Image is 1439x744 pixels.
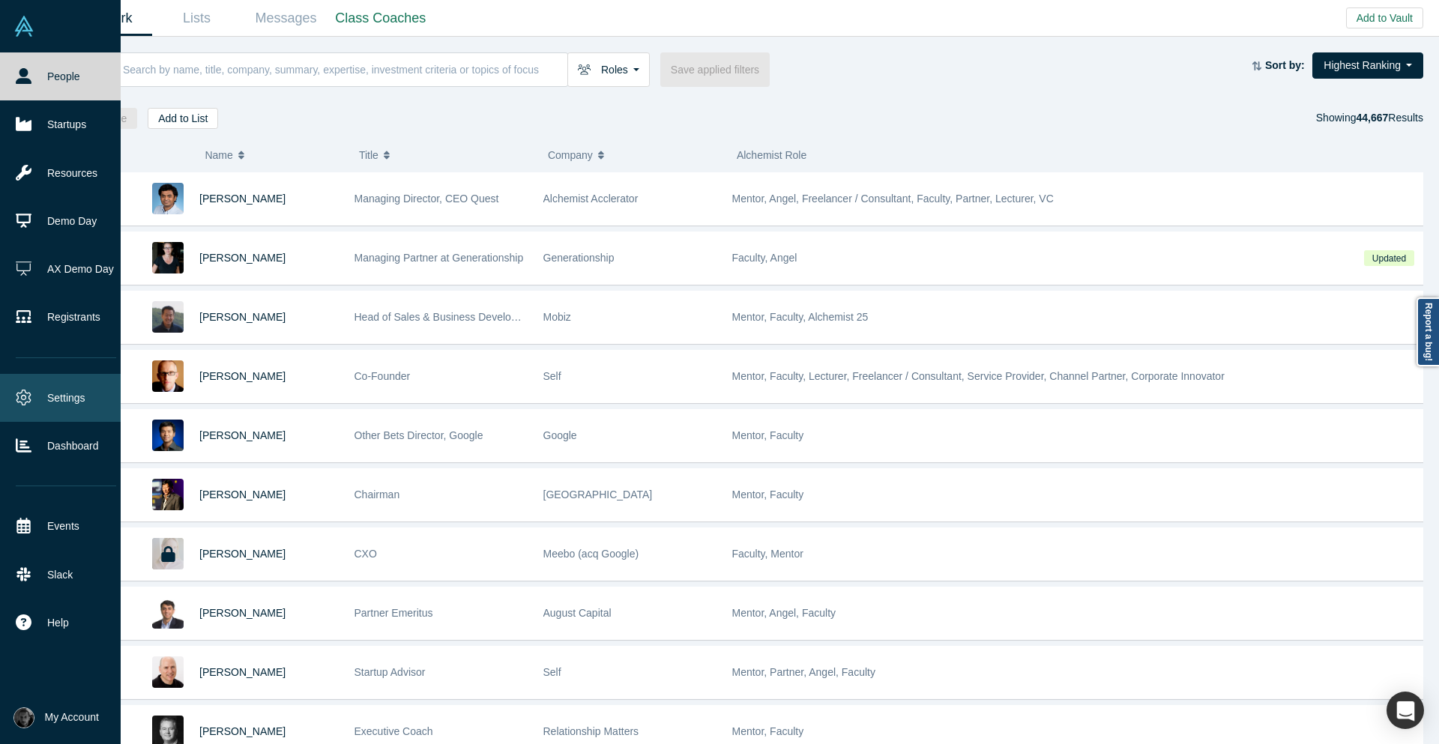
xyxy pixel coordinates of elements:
[732,252,797,264] span: Faculty, Angel
[199,607,286,619] a: [PERSON_NAME]
[152,479,184,510] img: Timothy Chou's Profile Image
[548,139,593,171] span: Company
[355,193,499,205] span: Managing Director, CEO Quest
[152,420,184,451] img: Steven Kan's Profile Image
[543,489,653,500] span: [GEOGRAPHIC_DATA]
[355,429,483,441] span: Other Bets Director, Google
[355,666,426,678] span: Startup Advisor
[47,615,69,631] span: Help
[355,252,524,264] span: Managing Partner at Generationship
[148,108,218,129] button: Add to List
[355,489,400,500] span: Chairman
[152,183,184,214] img: Gnani Palanikumar's Profile Image
[152,656,184,688] img: Adam Frankl's Profile Image
[355,725,433,737] span: Executive Coach
[199,311,286,323] a: [PERSON_NAME]
[1364,250,1414,266] span: Updated
[660,52,770,87] button: Save applied filters
[1417,297,1439,366] a: Report a bug!
[732,429,804,441] span: Mentor, Faculty
[199,725,286,737] a: [PERSON_NAME]
[121,52,567,87] input: Search by name, title, company, summary, expertise, investment criteria or topics of focus
[359,139,532,171] button: Title
[543,666,561,678] span: Self
[543,607,612,619] span: August Capital
[355,311,582,323] span: Head of Sales & Business Development (interim)
[152,1,241,36] a: Lists
[732,607,836,619] span: Mentor, Angel, Faculty
[359,139,378,171] span: Title
[13,16,34,37] img: Alchemist Vault Logo
[1346,7,1423,28] button: Add to Vault
[199,666,286,678] a: [PERSON_NAME]
[543,429,577,441] span: Google
[152,242,184,273] img: Rachel Chalmers's Profile Image
[732,548,803,560] span: Faculty, Mentor
[543,252,615,264] span: Generationship
[355,607,433,619] span: Partner Emeritus
[199,370,286,382] a: [PERSON_NAME]
[737,149,806,161] span: Alchemist Role
[732,370,1225,382] span: Mentor, Faculty, Lecturer, Freelancer / Consultant, Service Provider, Channel Partner, Corporate ...
[1356,112,1388,124] strong: 44,667
[543,193,639,205] span: Alchemist Acclerator
[331,1,431,36] a: Class Coaches
[732,311,869,323] span: Mentor, Faculty, Alchemist 25
[543,311,571,323] span: Mobiz
[1356,112,1423,124] span: Results
[548,139,721,171] button: Company
[1265,59,1305,71] strong: Sort by:
[152,597,184,629] img: Vivek Mehra's Profile Image
[732,725,804,737] span: Mentor, Faculty
[205,139,232,171] span: Name
[152,301,184,333] img: Michael Chang's Profile Image
[567,52,650,87] button: Roles
[732,666,875,678] span: Mentor, Partner, Angel, Faculty
[199,489,286,500] a: [PERSON_NAME]
[241,1,331,36] a: Messages
[13,707,99,728] button: My Account
[543,548,639,560] span: Meebo (acq Google)
[205,139,343,171] button: Name
[152,360,184,392] img: Robert Winder's Profile Image
[199,548,286,560] a: [PERSON_NAME]
[355,370,411,382] span: Co-Founder
[45,710,99,725] span: My Account
[199,429,286,441] a: [PERSON_NAME]
[732,489,804,500] span: Mentor, Faculty
[543,725,639,737] span: Relationship Matters
[199,193,286,205] a: [PERSON_NAME]
[199,252,286,264] a: [PERSON_NAME]
[355,548,377,560] span: CXO
[1316,108,1423,129] div: Showing
[1312,52,1423,79] button: Highest Ranking
[13,707,34,728] img: Rami C.'s Account
[543,370,561,382] span: Self
[732,193,1054,205] span: Mentor, Angel, Freelancer / Consultant, Faculty, Partner, Lecturer, VC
